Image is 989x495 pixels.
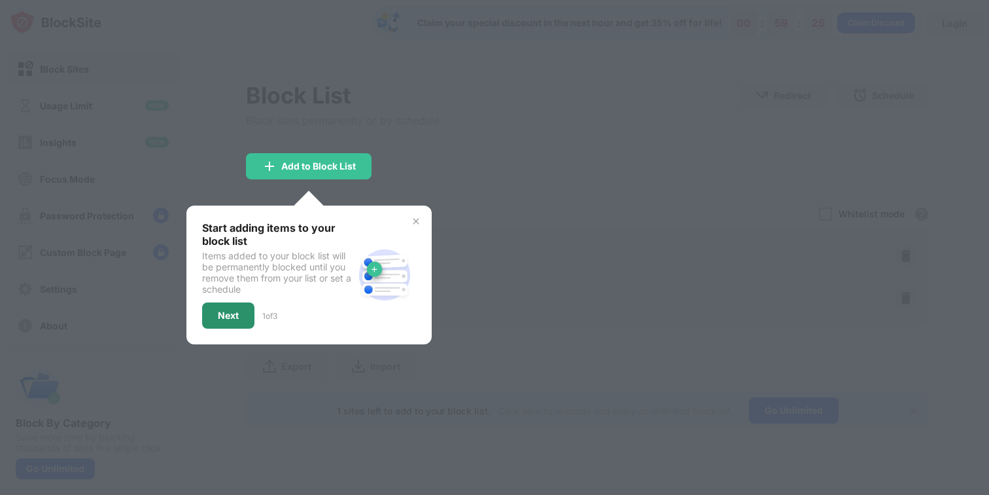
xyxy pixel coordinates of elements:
img: x-button.svg [411,216,421,227]
div: Start adding items to your block list [202,221,353,247]
img: block-site.svg [353,244,416,306]
div: Items added to your block list will be permanently blocked until you remove them from your list o... [202,250,353,295]
div: Next [218,310,239,321]
div: Add to Block List [281,161,356,172]
div: 1 of 3 [262,311,277,321]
